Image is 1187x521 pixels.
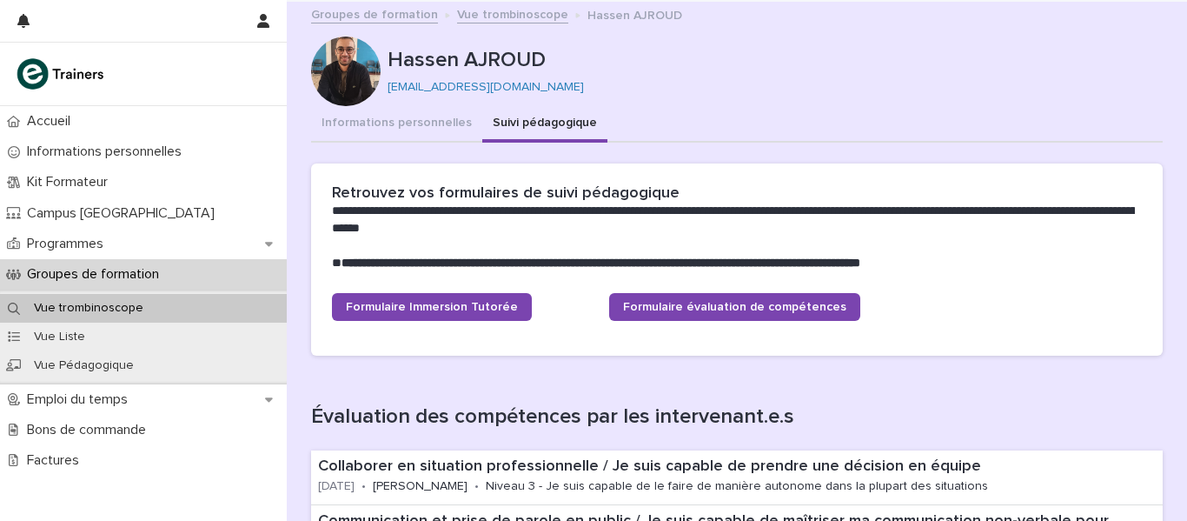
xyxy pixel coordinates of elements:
button: Informations personnelles [311,106,482,143]
p: Vue trombinoscope [20,301,157,316]
p: Collaborer en situation professionnelle / Je suis capable de prendre une décision en équipe [318,458,1156,477]
a: Vue trombinoscope [457,3,568,23]
p: • [474,479,479,494]
span: Formulaire évaluation de compétences [623,301,846,313]
a: [EMAIL_ADDRESS][DOMAIN_NAME] [388,81,584,93]
p: [DATE] [318,479,355,494]
a: Collaborer en situation professionnelle / Je suis capable de prendre une décision en équipe[DATE]... [311,451,1163,505]
a: Formulaire Immersion Tutorée [332,293,532,321]
p: Hassen AJROUD [587,4,682,23]
p: Programmes [20,236,117,252]
p: Kit Formateur [20,174,122,190]
p: Vue Pédagogique [20,358,148,373]
p: Emploi du temps [20,391,142,408]
img: K0CqGN7SDeD6s4JG8KQk [14,57,109,91]
span: Formulaire Immersion Tutorée [346,301,518,313]
button: Suivi pédagogique [482,106,607,143]
a: Groupes de formation [311,3,438,23]
a: Formulaire évaluation de compétences [609,293,860,321]
p: Groupes de formation [20,266,173,283]
p: [PERSON_NAME] [373,479,468,494]
p: Campus [GEOGRAPHIC_DATA] [20,205,229,222]
p: Hassen AJROUD [388,48,1156,73]
p: Factures [20,452,93,469]
p: Vue Liste [20,330,99,344]
p: Niveau 3 - Je suis capable de le faire de manière autonome dans la plupart des situations [486,479,988,494]
p: Bons de commande [20,422,160,438]
h1: Évaluation des compétences par les intervenant.e.s [311,404,1163,430]
h2: Retrouvez vos formulaires de suivi pédagogique [332,184,680,204]
p: Informations personnelles [20,144,196,160]
p: Accueil [20,113,84,130]
p: • [361,479,366,494]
